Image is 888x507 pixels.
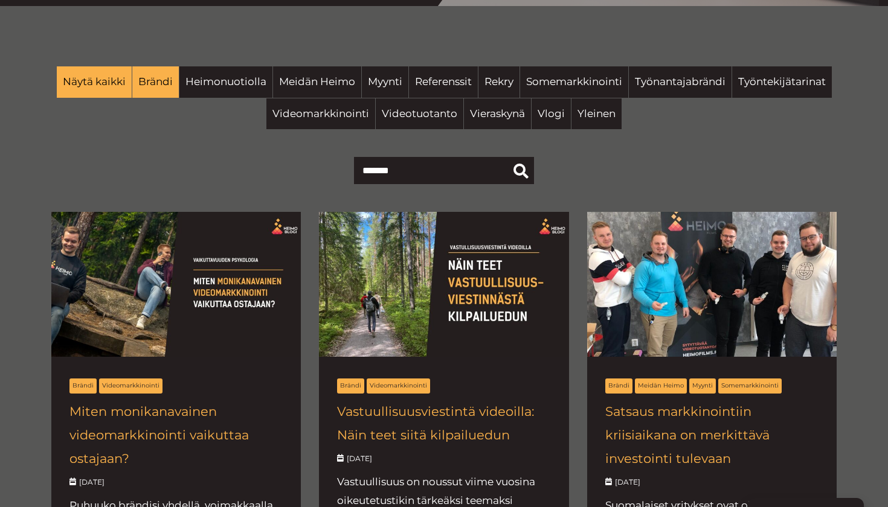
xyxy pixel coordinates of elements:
a: Vieraskynä [464,98,531,130]
span: Videomarkkinointi [272,104,369,124]
a: Myynti [362,66,408,98]
span: Videotuotanto [382,104,457,124]
a: Rekry [478,66,520,98]
a: Työntekijätarinat [732,66,832,98]
a: Työnantajabrändi [629,66,732,98]
a: Videomarkkinointi [266,98,375,130]
a: Näytä kaikki [57,66,132,98]
span: Näytä kaikki [63,72,126,92]
span: Työntekijätarinat [738,72,826,92]
span: Meidän Heimo [279,72,355,92]
a: Somemarkkinointi [520,66,628,98]
a: Videotuotanto [376,98,463,130]
a: Yleinen [571,98,622,130]
span: Vieraskynä [470,104,525,124]
span: Työnantajabrändi [635,72,726,92]
span: Rekry [484,72,513,92]
a: Brändi [132,66,179,98]
span: Referenssit [415,72,472,92]
a: Meidän Heimo [273,66,361,98]
span: Vlogi [538,104,565,124]
span: Myynti [368,72,402,92]
span: Heimonuotiolla [185,72,266,92]
span: Somemarkkinointi [526,72,622,92]
a: Referenssit [409,66,478,98]
a: Heimonuotiolla [179,66,272,98]
span: Yleinen [578,104,616,124]
a: Vlogi [532,98,571,130]
span: Brändi [138,72,173,92]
